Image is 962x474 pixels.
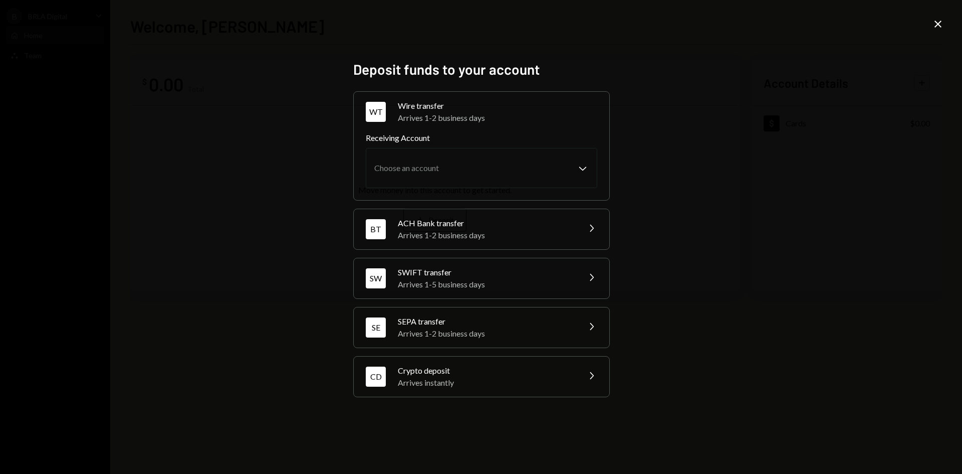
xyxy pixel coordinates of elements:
div: SW [366,268,386,288]
button: WTWire transferArrives 1-2 business days [354,92,609,132]
div: Arrives 1-2 business days [398,328,573,340]
div: SWIFT transfer [398,266,573,278]
div: Crypto deposit [398,365,573,377]
div: Arrives 1-5 business days [398,278,573,290]
div: Arrives 1-2 business days [398,229,573,241]
div: Arrives 1-2 business days [398,112,597,124]
button: SWSWIFT transferArrives 1-5 business days [354,258,609,298]
button: CDCrypto depositArrives instantly [354,357,609,397]
div: CD [366,367,386,387]
div: BT [366,219,386,239]
button: SESEPA transferArrives 1-2 business days [354,307,609,348]
div: SEPA transfer [398,315,573,328]
div: WTWire transferArrives 1-2 business days [366,132,597,188]
div: SE [366,318,386,338]
div: Arrives instantly [398,377,573,389]
div: Wire transfer [398,100,597,112]
div: WT [366,102,386,122]
h2: Deposit funds to your account [353,60,609,79]
label: Receiving Account [366,132,597,144]
div: ACH Bank transfer [398,217,573,229]
button: Receiving Account [366,148,597,188]
button: BTACH Bank transferArrives 1-2 business days [354,209,609,249]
